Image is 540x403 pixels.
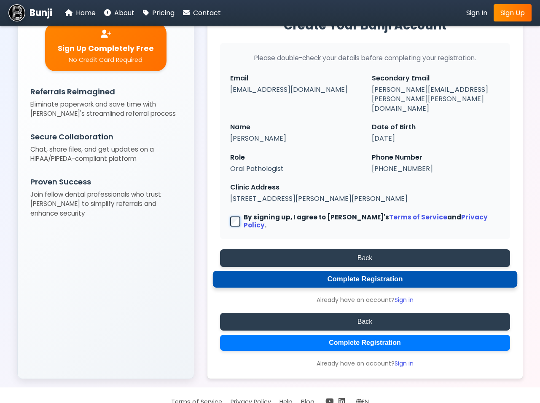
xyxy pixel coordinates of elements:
[230,152,358,163] span: Role
[230,73,358,83] span: Email
[230,194,500,203] span: [STREET_ADDRESS][PERSON_NAME][PERSON_NAME]
[372,85,500,113] span: [PERSON_NAME][EMAIL_ADDRESS][PERSON_NAME][PERSON_NAME][DOMAIN_NAME]
[8,4,25,21] img: Bunji Dental Referral Management
[30,176,181,187] h3: Proven Success
[395,359,414,368] a: Sign in
[30,100,181,119] p: Eliminate paperwork and save time with [PERSON_NAME]'s streamlined referral process
[30,6,52,20] span: Bunji
[30,131,181,142] h3: Secure Collaboration
[372,152,500,163] span: Phone Number
[220,249,510,267] button: Back
[372,134,500,143] span: [DATE]
[395,296,414,304] a: Sign in
[372,164,500,173] span: [PHONE_NUMBER]
[220,17,510,35] h1: Create Your Bunji Account
[143,8,175,18] a: Pricing
[152,8,175,18] span: Pricing
[104,8,134,18] a: About
[220,359,510,368] div: Already have an account?
[230,134,358,143] span: [PERSON_NAME]
[65,8,96,18] a: Home
[220,335,510,351] button: Complete Registration
[30,86,181,97] h3: Referrals Reimagined
[230,164,358,173] span: Oral Pathologist
[230,122,358,132] span: Name
[244,214,500,229] label: By signing up, I agree to [PERSON_NAME]'s and .
[193,8,221,18] span: Contact
[114,8,134,18] span: About
[30,190,181,219] p: Join fellow dental professionals who trust [PERSON_NAME] to simplify referrals and enhance security
[220,313,510,331] button: Back
[372,73,500,83] span: Secondary Email
[500,8,525,18] span: Sign Up
[244,213,488,229] a: Privacy Policy
[76,8,96,18] span: Home
[220,296,510,304] div: Already have an account?
[30,145,181,164] p: Chat, share files, and get updates on a HIPAA/PIPEDA-compliant platform
[8,4,52,21] a: Bunji
[372,122,500,132] span: Date of Birth
[494,4,532,21] a: Sign Up
[183,8,221,18] a: Contact
[389,213,447,222] a: Terms of Service
[212,271,517,288] button: Complete Registration
[69,56,142,64] span: No Credit Card Required
[466,8,487,18] a: Sign In
[58,43,154,54] span: Sign Up Completely Free
[230,182,500,192] span: Clinic Address
[230,85,358,94] span: [EMAIL_ADDRESS][DOMAIN_NAME]
[230,53,500,63] p: Please double-check your details before completing your registration.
